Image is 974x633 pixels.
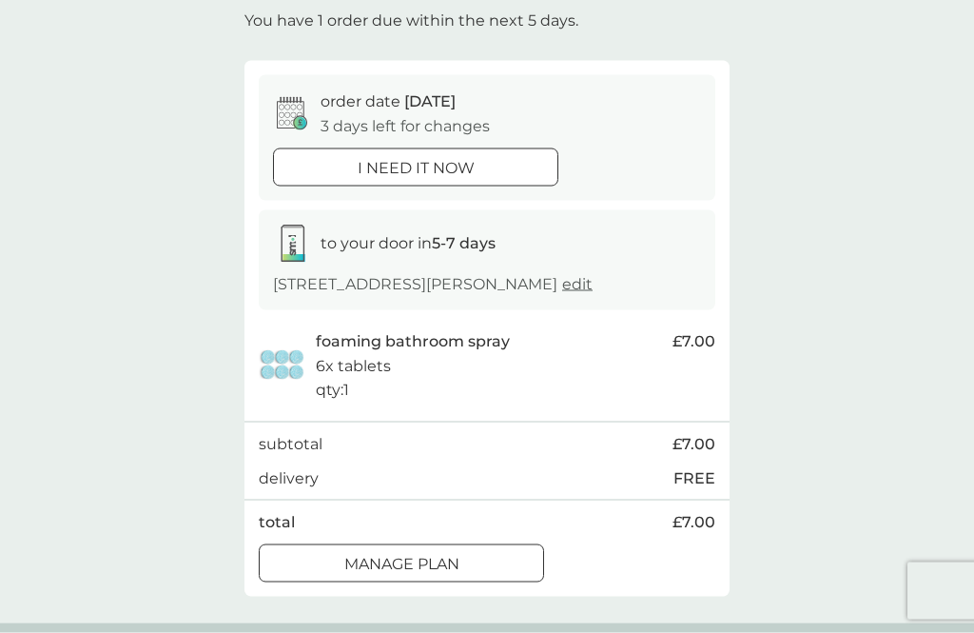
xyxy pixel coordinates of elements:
[321,89,456,114] p: order date
[273,272,593,297] p: [STREET_ADDRESS][PERSON_NAME]
[672,329,715,354] span: £7.00
[259,432,322,457] p: subtotal
[321,234,496,252] span: to your door in
[672,432,715,457] span: £7.00
[316,378,349,403] p: qty : 1
[562,275,593,293] a: edit
[259,466,319,491] p: delivery
[404,92,456,110] span: [DATE]
[273,148,558,187] button: i need it now
[244,9,578,33] p: You have 1 order due within the next 5 days.
[316,354,391,379] p: 6x tablets
[259,544,544,583] button: Manage plan
[673,466,715,491] p: FREE
[358,156,475,181] p: i need it now
[321,114,490,139] p: 3 days left for changes
[672,510,715,535] span: £7.00
[432,234,496,252] strong: 5-7 days
[259,510,295,535] p: total
[316,329,510,354] p: foaming bathroom spray
[344,552,459,577] p: Manage plan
